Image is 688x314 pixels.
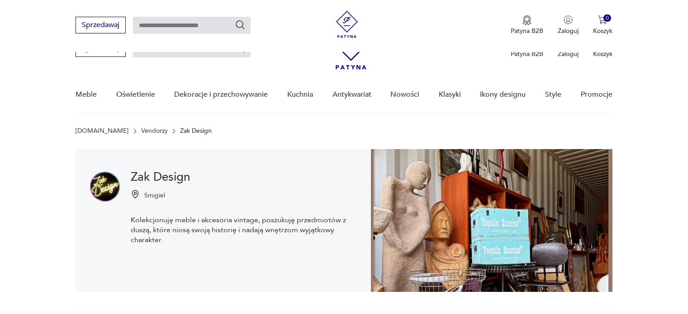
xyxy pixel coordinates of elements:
a: Klasyki [439,77,461,112]
a: Sprzedawaj [76,46,126,52]
a: Sprzedawaj [76,23,126,29]
a: [DOMAIN_NAME] [76,127,128,135]
button: Sprzedawaj [76,17,126,33]
p: Zak Design [180,127,212,135]
a: Ikona medaluPatyna B2B [511,15,543,35]
a: Dekoracje i przechowywanie [174,77,268,112]
a: Nowości [390,77,419,112]
a: Oświetlenie [116,77,155,112]
p: Koszyk [593,27,612,35]
img: Ikonka pinezki mapy [131,190,140,199]
h1: Zak Design [131,172,356,183]
a: Promocje [581,77,612,112]
a: Style [545,77,561,112]
a: Antykwariat [332,77,371,112]
button: Zaloguj [558,15,579,35]
img: Ikona medalu [522,15,531,25]
a: Vendorzy [141,127,168,135]
p: Zaloguj [558,50,579,58]
button: Patyna B2B [511,15,543,35]
a: Meble [76,77,97,112]
p: Zaloguj [558,27,579,35]
p: Patyna B2B [511,27,543,35]
img: Zak Design [90,172,120,202]
p: Kolekcjonuję meble i akcesoria vintage, poszukuję przedmiotów z duszą, które niosą swoją historię... [131,215,356,245]
img: Zak Design [371,149,612,292]
a: Kuchnia [287,77,313,112]
button: 0Koszyk [593,15,612,35]
img: Ikonka użytkownika [564,15,573,24]
button: Szukaj [235,19,246,30]
p: Śmigiel [144,191,165,200]
div: 0 [603,14,611,22]
img: Patyna - sklep z meblami i dekoracjami vintage [333,11,361,38]
p: Koszyk [593,50,612,58]
p: Patyna B2B [511,50,543,58]
img: Ikona koszyka [598,15,607,24]
a: Ikony designu [480,77,526,112]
